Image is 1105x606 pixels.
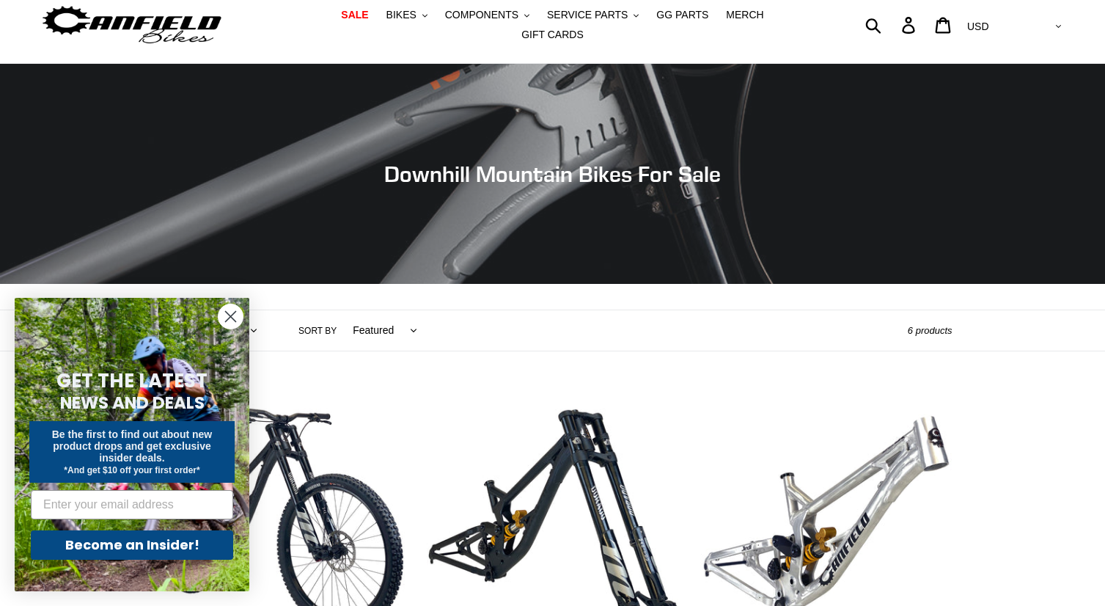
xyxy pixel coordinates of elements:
[649,5,716,25] a: GG PARTS
[656,9,708,21] span: GG PARTS
[445,9,518,21] span: COMPONENTS
[52,428,213,464] span: Be the first to find out about new product drops and get exclusive insider deals.
[384,161,721,187] span: Downhill Mountain Bikes For Sale
[334,5,375,25] a: SALE
[873,9,911,41] input: Search
[379,5,435,25] button: BIKES
[514,25,591,45] a: GIFT CARDS
[386,9,416,21] span: BIKES
[438,5,537,25] button: COMPONENTS
[31,490,233,519] input: Enter your email address
[298,324,337,337] label: Sort by
[521,29,584,41] span: GIFT CARDS
[726,9,763,21] span: MERCH
[60,391,205,415] span: NEWS AND DEALS
[540,5,646,25] button: SERVICE PARTS
[719,5,771,25] a: MERCH
[64,465,199,475] span: *And get $10 off your first order*
[341,9,368,21] span: SALE
[40,2,224,48] img: Canfield Bikes
[31,530,233,560] button: Become an Insider!
[218,304,243,329] button: Close dialog
[56,368,208,394] span: GET THE LATEST
[908,325,952,336] span: 6 products
[547,9,628,21] span: SERVICE PARTS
